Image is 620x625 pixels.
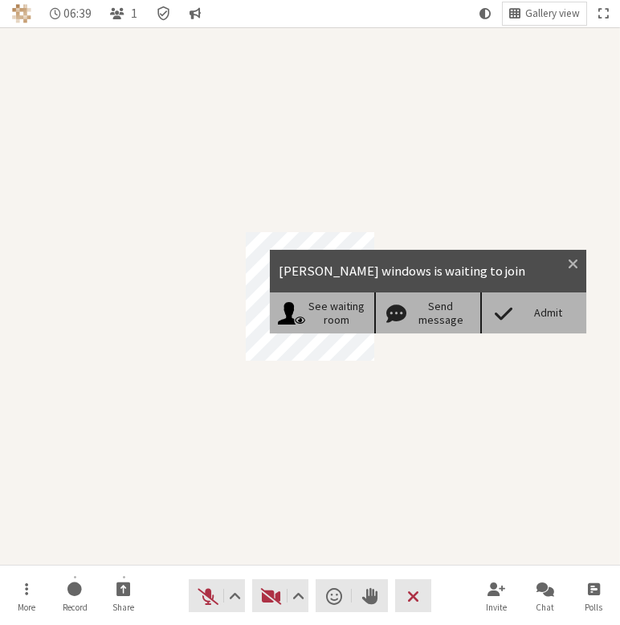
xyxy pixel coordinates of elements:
button: Open poll [571,574,616,618]
img: Iotum [12,4,31,23]
div: Meeting details Encryption enabled [149,2,177,25]
button: Raise hand [352,579,388,612]
div: Send message [409,300,473,327]
button: Open participant list [104,2,144,25]
button: Fullscreen [592,2,614,25]
span: Gallery view [525,8,580,20]
span: Polls [585,603,602,612]
button: Change layout [503,2,586,25]
div: [PERSON_NAME] windows is waiting to join [279,261,558,281]
button: Start video (⌘+Shift+V) [252,579,308,612]
div: Timer [43,2,99,25]
button: End or leave meeting [395,579,431,612]
button: Using system theme [473,2,497,25]
span: 06:39 [63,6,92,20]
button: Start sharing [101,574,146,618]
button: Send a reaction [316,579,352,612]
button: Close modal [568,252,578,276]
span: More [18,603,35,612]
button: Video setting [288,579,308,612]
span: Share [112,603,134,612]
button: Start recording [52,574,97,618]
button: Invite participants (⌘+Shift+I) [474,574,519,618]
img: See waiting room [278,302,305,325]
button: Conversation [183,2,207,25]
div: Admit [517,306,579,320]
span: Record [63,603,88,612]
button: Audio settings [224,579,244,612]
button: Open menu [4,574,49,618]
span: Chat [536,603,554,612]
div: See waiting room [305,300,367,327]
button: Open chat [523,574,568,618]
span: 1 [131,6,137,20]
button: Unmute (⌘+Shift+A) [189,579,245,612]
span: Invite [486,603,507,612]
